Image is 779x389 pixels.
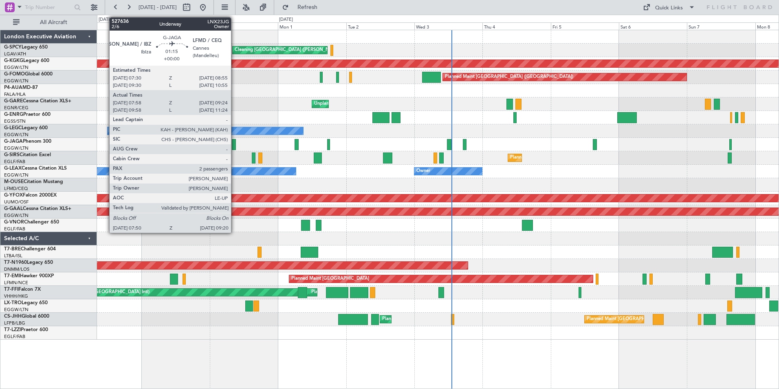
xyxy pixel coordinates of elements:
[99,16,112,23] div: [DATE]
[4,220,24,225] span: G-VNOR
[186,44,280,56] div: Planned Maint Athens ([PERSON_NAME] Intl)
[4,105,29,111] a: EGNR/CEG
[4,172,29,178] a: EGGW/LTN
[314,98,388,110] div: Unplanned Maint [PERSON_NAME]
[4,287,41,292] a: T7-FFIFalcon 7X
[311,286,447,298] div: Planned Maint [GEOGRAPHIC_DATA] ([GEOGRAPHIC_DATA] Intl)
[291,273,369,285] div: Planned Maint [GEOGRAPHIC_DATA]
[4,99,23,104] span: G-GARE
[4,166,67,171] a: G-LEAXCessna Citation XLS
[4,179,24,184] span: M-OUSE
[4,280,28,286] a: LFMN/NCE
[4,132,29,138] a: EGGW/LTN
[4,247,21,252] span: T7-BRE
[4,45,48,50] a: G-SPCYLegacy 650
[4,327,21,332] span: T7-LZZI
[4,58,23,63] span: G-KGKG
[4,64,29,71] a: EGGW/LTN
[4,334,25,340] a: EGLF/FAB
[4,220,59,225] a: G-VNORChallenger 650
[551,22,619,30] div: Fri 5
[346,22,414,30] div: Tue 2
[445,71,573,83] div: Planned Maint [GEOGRAPHIC_DATA] ([GEOGRAPHIC_DATA])
[9,16,88,29] button: All Aircraft
[4,206,71,211] a: G-GAALCessna Citation XLS+
[4,153,51,157] a: G-SIRSCitation Excel
[619,22,687,30] div: Sat 6
[4,226,25,232] a: EGLF/FAB
[4,260,53,265] a: T7-N1960Legacy 650
[4,206,23,211] span: G-GAAL
[142,22,210,30] div: Sat 30
[4,85,22,90] span: P4-AUA
[4,179,63,184] a: M-OUSECitation Mustang
[110,125,123,137] div: Owner
[235,44,350,56] div: Cleaning [GEOGRAPHIC_DATA] ([PERSON_NAME] Intl)
[25,1,72,13] input: Trip Number
[21,20,86,25] span: All Aircraft
[4,260,27,265] span: T7-N1960
[139,4,177,11] span: [DATE] - [DATE]
[4,118,26,124] a: EGSS/STN
[4,139,23,144] span: G-JAGA
[510,152,638,164] div: Planned Maint [GEOGRAPHIC_DATA] ([GEOGRAPHIC_DATA])
[639,1,699,14] button: Quick Links
[4,126,48,130] a: G-LEGCLegacy 600
[4,99,71,104] a: G-GARECessna Citation XLS+
[4,186,28,192] a: LFMD/CEQ
[4,153,20,157] span: G-SIRS
[655,4,683,12] div: Quick Links
[125,138,150,150] div: Owner Ibiza
[278,1,327,14] button: Refresh
[4,320,25,326] a: LFPB/LBG
[4,193,23,198] span: G-YFOX
[382,313,511,325] div: Planned Maint [GEOGRAPHIC_DATA] ([GEOGRAPHIC_DATA])
[4,139,51,144] a: G-JAGAPhenom 300
[482,22,550,30] div: Thu 4
[587,313,715,325] div: Planned Maint [GEOGRAPHIC_DATA] ([GEOGRAPHIC_DATA])
[4,193,57,198] a: G-YFOXFalcon 2000EX
[4,314,22,319] span: CS-JHH
[4,307,29,313] a: EGGW/LTN
[4,301,22,305] span: LX-TRO
[4,45,22,50] span: G-SPCY
[4,126,22,130] span: G-LEGC
[4,253,22,259] a: LTBA/ISL
[278,22,346,30] div: Mon 1
[4,287,18,292] span: T7-FFI
[4,166,22,171] span: G-LEAX
[73,22,141,30] div: Fri 29
[414,22,482,30] div: Wed 3
[4,51,26,57] a: LGAV/ATH
[4,274,20,278] span: T7-EMI
[4,293,28,299] a: VHHH/HKG
[4,199,29,205] a: UUMO/OSF
[4,72,53,77] a: G-FOMOGlobal 6000
[210,22,278,30] div: Sun 31
[4,327,48,332] a: T7-LZZIPraetor 600
[4,266,29,272] a: DNMM/LOS
[4,145,29,151] a: EGGW/LTN
[4,247,56,252] a: T7-BREChallenger 604
[4,72,25,77] span: G-FOMO
[4,314,49,319] a: CS-JHHGlobal 6000
[4,85,38,90] a: P4-AUAMD-87
[290,4,325,10] span: Refresh
[4,274,54,278] a: T7-EMIHawker 900XP
[4,212,29,219] a: EGGW/LTN
[416,165,430,177] div: Owner
[4,301,48,305] a: LX-TROLegacy 650
[4,58,49,63] a: G-KGKGLegacy 600
[687,22,755,30] div: Sun 7
[4,91,26,97] a: FALA/HLA
[4,78,29,84] a: EGGW/LTN
[4,112,51,117] a: G-ENRGPraetor 600
[4,112,23,117] span: G-ENRG
[4,159,25,165] a: EGLF/FAB
[279,16,293,23] div: [DATE]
